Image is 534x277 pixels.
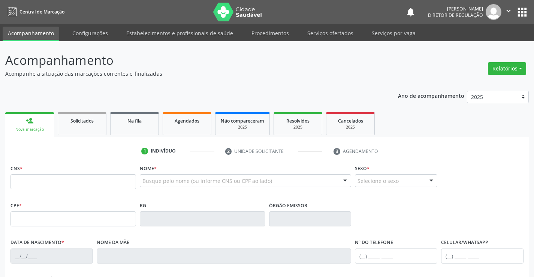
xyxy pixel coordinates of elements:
[486,4,501,20] img: img
[286,118,310,124] span: Resolvidos
[221,124,264,130] div: 2025
[140,200,146,211] label: RG
[19,9,64,15] span: Central de Marcação
[504,7,513,15] i: 
[516,6,529,19] button: apps
[405,7,416,17] button: notifications
[140,163,157,174] label: Nome
[10,163,22,174] label: CNS
[121,27,238,40] a: Estabelecimentos e profissionais de saúde
[10,237,64,249] label: Data de nascimento
[428,12,483,18] span: Diretor de regulação
[398,91,464,100] p: Ano de acompanhamento
[10,200,22,211] label: CPF
[357,177,399,185] span: Selecione o sexo
[302,27,359,40] a: Serviços ofertados
[5,6,64,18] a: Central de Marcação
[332,124,369,130] div: 2025
[142,177,272,185] span: Busque pelo nome (ou informe CNS ou CPF ao lado)
[366,27,421,40] a: Serviços por vaga
[97,237,129,249] label: Nome da mãe
[127,118,142,124] span: Na fila
[246,27,294,40] a: Procedimentos
[70,118,94,124] span: Solicitados
[338,118,363,124] span: Cancelados
[355,163,369,174] label: Sexo
[10,249,93,264] input: __/__/____
[3,27,59,41] a: Acompanhamento
[269,200,307,211] label: Órgão emissor
[279,124,317,130] div: 2025
[441,249,524,264] input: (__) _____-_____
[5,70,372,78] p: Acompanhe a situação das marcações correntes e finalizadas
[488,62,526,75] button: Relatórios
[221,118,264,124] span: Não compareceram
[141,148,148,154] div: 1
[5,51,372,70] p: Acompanhamento
[10,127,49,132] div: Nova marcação
[25,117,34,125] div: person_add
[428,6,483,12] div: [PERSON_NAME]
[151,148,176,154] div: Indivíduo
[501,4,516,20] button: 
[441,237,488,249] label: Celular/WhatsApp
[355,249,437,264] input: (__) _____-_____
[175,118,199,124] span: Agendados
[355,237,393,249] label: Nº do Telefone
[67,27,113,40] a: Configurações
